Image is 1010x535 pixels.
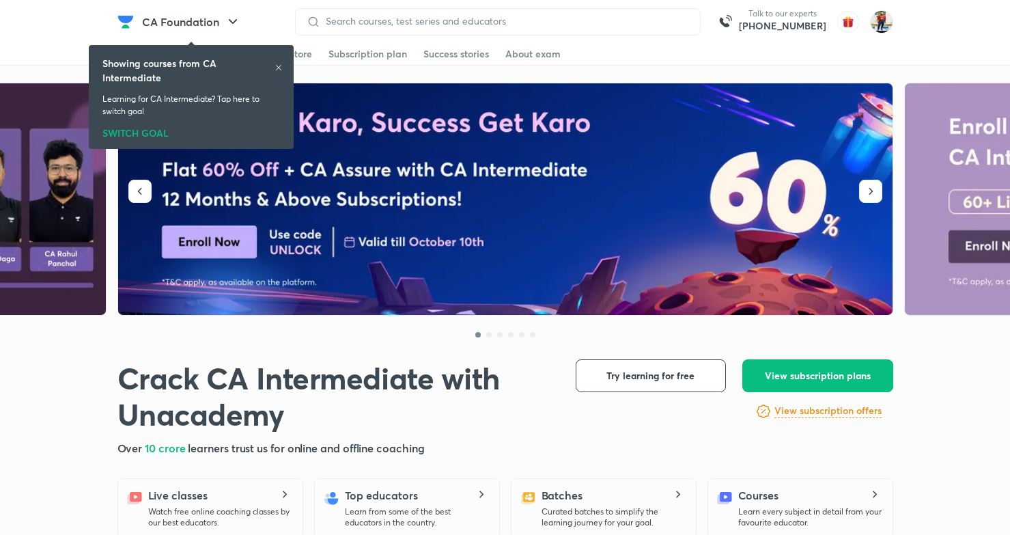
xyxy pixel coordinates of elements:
[117,441,145,455] span: Over
[289,43,312,65] a: Store
[576,359,726,392] button: Try learning for free
[423,43,489,65] a: Success stories
[423,47,489,61] div: Success stories
[738,506,882,528] p: Learn every subject in detail from your favourite educator.
[837,11,859,33] img: avatar
[739,8,826,19] p: Talk to our experts
[320,16,689,27] input: Search courses, test series and educators
[345,506,488,528] p: Learn from some of the best educators in the country.
[542,487,583,504] h5: Batches
[505,47,561,61] div: About exam
[145,441,188,455] span: 10 crore
[102,123,280,138] div: SWITCH GOAL
[102,93,280,118] p: Learning for CA Intermediate? Tap here to switch goal
[102,56,275,85] h6: Showing courses from CA Intermediate
[742,359,893,392] button: View subscription plans
[134,8,249,36] button: CA Foundation
[738,487,778,504] h5: Courses
[870,10,893,33] img: Aman Kumar Giri
[148,487,208,504] h5: Live classes
[328,43,407,65] a: Subscription plan
[289,47,312,61] div: Store
[542,506,685,528] p: Curated batches to simplify the learning journey for your goal.
[328,47,407,61] div: Subscription plan
[765,369,871,383] span: View subscription plans
[117,359,554,433] h1: Crack CA Intermediate with Unacademy
[148,506,292,528] p: Watch free online coaching classes by our best educators.
[712,8,739,36] img: call-us
[774,404,882,418] h6: View subscription offers
[505,43,561,65] a: About exam
[188,441,424,455] span: learners trust us for online and offline coaching
[739,19,826,33] a: [PHONE_NUMBER]
[774,403,882,420] a: View subscription offers
[606,369,695,383] span: Try learning for free
[345,487,418,504] h5: Top educators
[117,14,134,30] img: Company Logo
